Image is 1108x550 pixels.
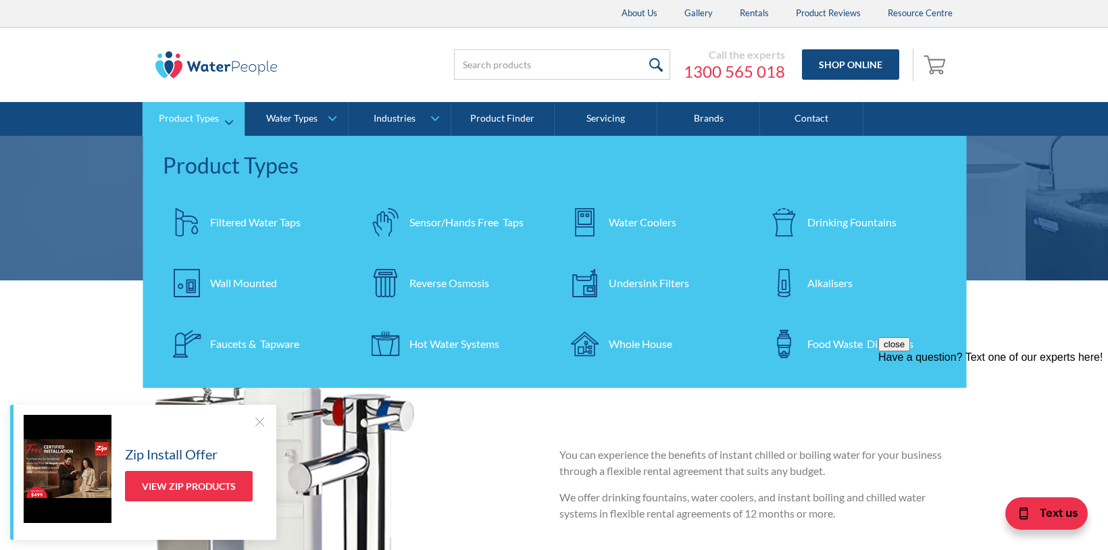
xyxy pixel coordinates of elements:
[924,53,949,75] img: shopping cart
[374,113,415,124] div: Industries
[362,259,548,307] a: Reverse Osmosis
[802,49,899,80] a: Shop Online
[451,102,554,136] a: Product Finder
[143,136,966,388] nav: Product Types
[266,113,318,124] div: Water Types
[210,275,277,291] div: Wall Mounted
[657,102,760,136] a: Brands
[409,214,524,230] div: Sensor/Hands Free Taps
[807,275,853,291] div: Alkalisers
[555,102,657,136] a: Servicing
[920,49,953,81] a: Open empty cart
[561,259,747,307] a: Undersink Filters
[609,214,676,230] div: Water Coolers
[362,199,548,246] a: Sensor/Hands Free Taps
[684,48,785,61] div: Call the experts
[561,199,747,246] a: Water Coolers
[973,482,1108,550] iframe: podium webchat widget bubble
[362,320,548,368] a: Hot Water Systems
[559,489,953,522] p: We offer drinking fountains, water coolers, and instant boiling and chilled water systems in flex...
[24,415,111,523] img: Zip Install Offer
[143,102,245,136] a: Product Types
[561,320,747,368] a: Whole House
[878,337,1108,499] iframe: podium webchat widget prompt
[807,214,897,230] div: Drinking Fountains
[760,259,946,307] a: Alkalisers
[760,102,863,136] a: Contact
[125,444,218,464] h5: Zip Install Offer
[409,336,499,352] div: Hot Water Systems
[559,447,953,479] p: You can experience the benefits of instant chilled or boiling water for your business through a f...
[163,199,349,246] a: Filtered Water Taps
[155,51,277,78] img: The Water People
[349,102,451,136] a: Industries
[409,275,489,291] div: Reverse Osmosis
[163,320,349,368] a: Faucets & Tapware
[210,214,301,230] div: Filtered Water Taps
[159,113,219,124] div: Product Types
[125,471,253,501] a: View Zip Products
[454,49,670,80] input: Search products
[245,102,347,136] a: Water Types
[609,275,689,291] div: Undersink Filters
[210,336,299,352] div: Faucets & Tapware
[760,320,946,368] a: Food Waste Disposers
[609,336,672,352] div: Whole House
[684,61,785,82] a: 1300 565 018
[807,336,913,352] div: Food Waste Disposers
[163,149,946,182] div: Product Types
[163,259,349,307] a: Wall Mounted
[760,199,946,246] a: Drinking Fountains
